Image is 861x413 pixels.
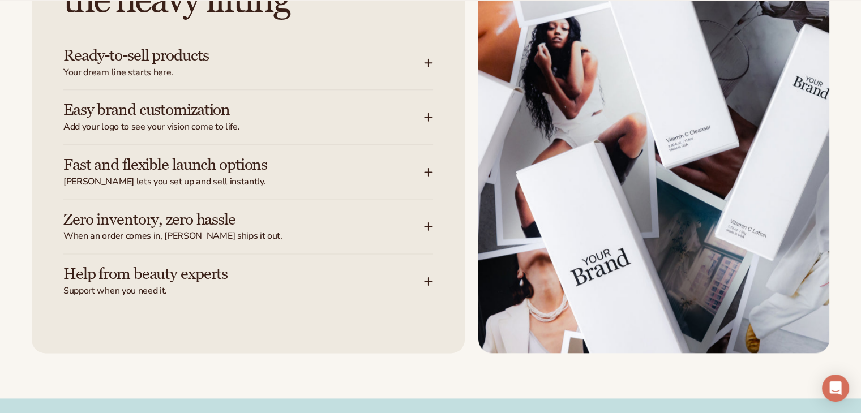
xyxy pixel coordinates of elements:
div: Open Intercom Messenger [822,375,849,402]
h3: Ready-to-sell products [63,47,390,64]
h3: Fast and flexible launch options [63,156,390,174]
span: When an order comes in, [PERSON_NAME] ships it out. [63,230,424,242]
h3: Easy brand customization [63,101,390,119]
span: Support when you need it. [63,285,424,297]
span: Add your logo to see your vision come to life. [63,121,424,133]
h3: Help from beauty experts [63,265,390,283]
h3: Zero inventory, zero hassle [63,211,390,229]
span: [PERSON_NAME] lets you set up and sell instantly. [63,176,424,188]
span: Your dream line starts here. [63,67,424,79]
